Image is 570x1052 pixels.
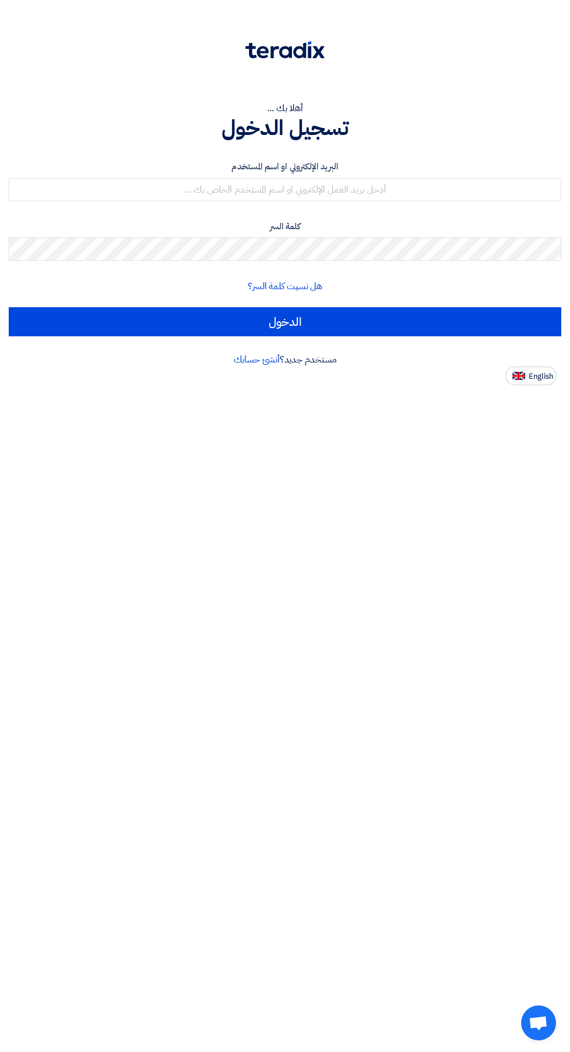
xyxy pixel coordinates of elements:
input: الدخول [9,307,561,336]
div: مستخدم جديد؟ [9,353,561,367]
label: كلمة السر [9,220,561,233]
img: en-US.png [512,372,525,381]
h1: تسجيل الدخول [9,115,561,141]
img: Teradix logo [245,41,325,59]
label: البريد الإلكتروني او اسم المستخدم [9,160,561,173]
div: دردشة مفتوحة [521,1005,556,1040]
button: English [505,367,557,385]
a: هل نسيت كلمة السر؟ [248,279,322,293]
input: أدخل بريد العمل الإلكتروني او اسم المستخدم الخاص بك ... [9,178,561,201]
div: أهلا بك ... [9,101,561,115]
a: أنشئ حسابك [234,353,280,367]
span: English [529,372,553,381]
